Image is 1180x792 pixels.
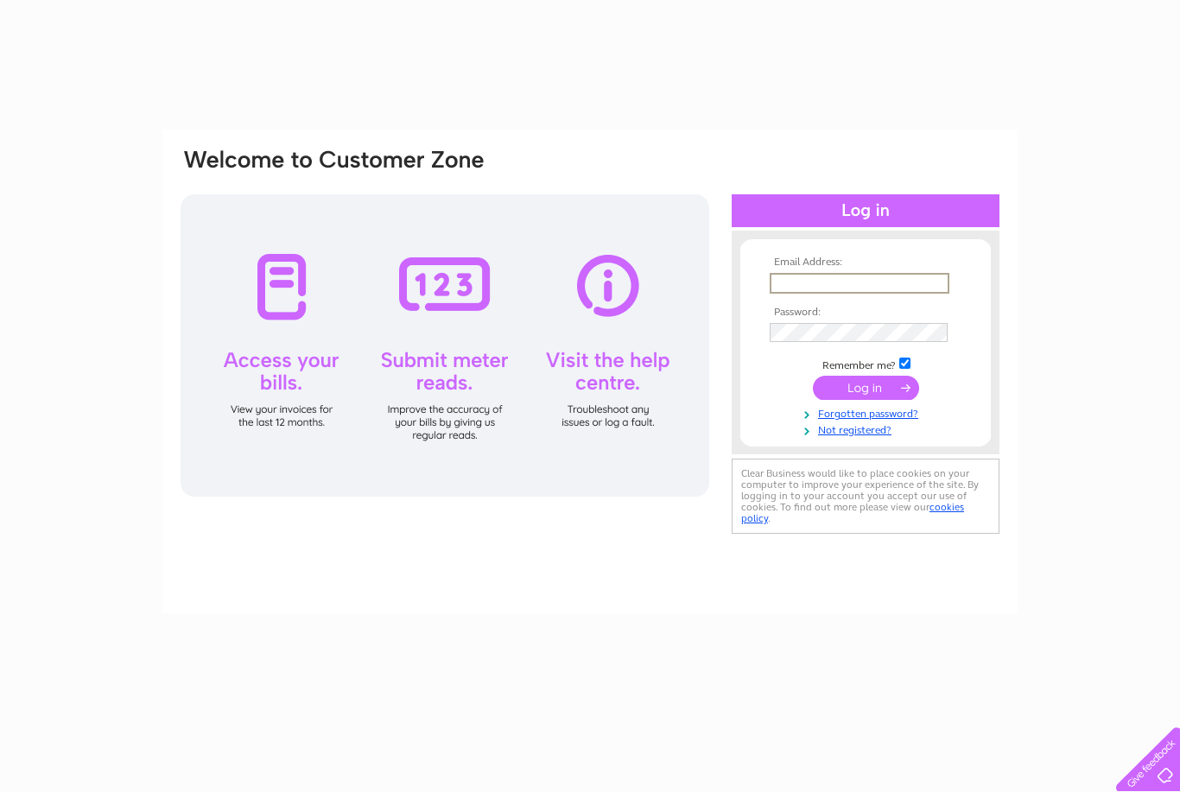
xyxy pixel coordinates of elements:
th: Email Address: [765,257,966,269]
a: cookies policy [741,501,964,524]
input: Submit [813,376,919,400]
a: Forgotten password? [770,404,966,421]
a: Not registered? [770,421,966,437]
th: Password: [765,307,966,319]
div: Clear Business would like to place cookies on your computer to improve your experience of the sit... [732,459,999,534]
td: Remember me? [765,355,966,372]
